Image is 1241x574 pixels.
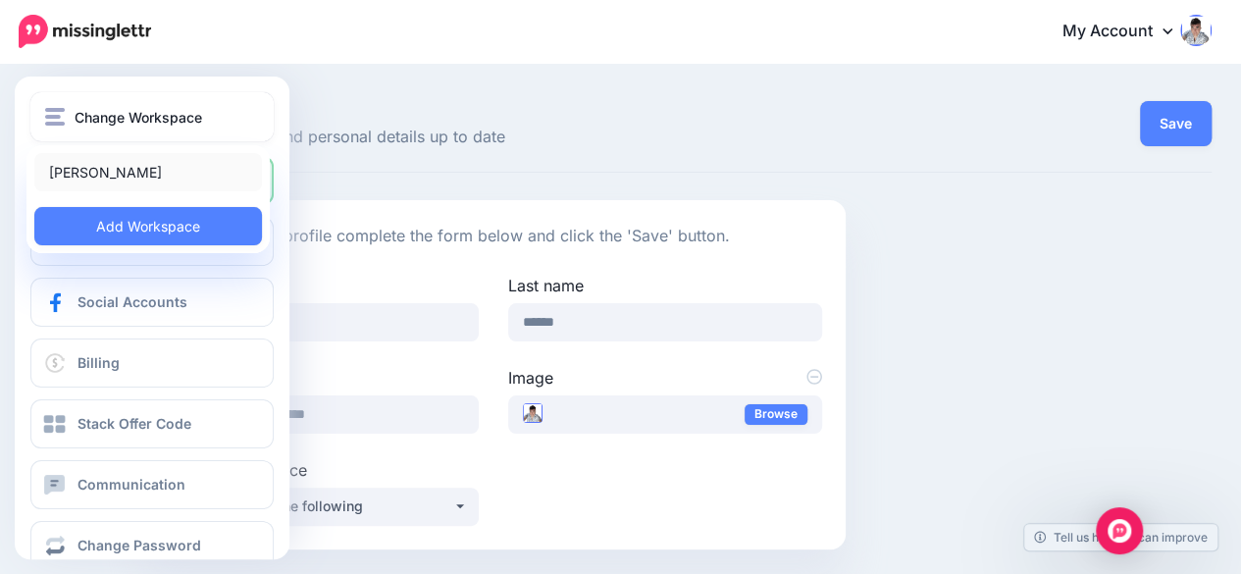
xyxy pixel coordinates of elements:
[30,278,274,327] a: Social Accounts
[30,521,274,570] a: Change Password
[78,537,201,553] span: Change Password
[78,293,187,310] span: Social Accounts
[78,415,191,432] span: Stack Offer Code
[166,274,479,297] label: First name
[508,366,821,390] label: Image
[34,153,262,191] a: [PERSON_NAME]
[523,403,543,423] img: Enda_Cusack_founder_of_BuyStocks.ai_thumb.png
[19,15,151,48] img: Missinglettr
[166,224,822,249] p: To update your profile complete the form below and click the 'Save' button.
[508,274,821,297] label: Last name
[142,125,846,150] span: Keep your profile and personal details up to date
[45,108,65,126] img: menu.png
[166,488,479,526] button: Choose one of the following
[181,495,453,518] div: Choose one of the following
[30,399,274,448] a: Stack Offer Code
[30,339,274,388] a: Billing
[1024,524,1217,550] a: Tell us how we can improve
[166,366,479,390] label: Email
[142,95,846,115] span: Profile
[34,207,262,245] a: Add Workspace
[1043,8,1212,56] a: My Account
[166,458,479,482] label: Default Workspace
[78,476,185,493] span: Communication
[78,354,120,371] span: Billing
[745,404,807,425] a: Browse
[30,460,274,509] a: Communication
[75,106,202,129] span: Change Workspace
[1140,101,1212,146] button: Save
[1096,507,1143,554] div: Open Intercom Messenger
[30,92,274,141] button: Change Workspace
